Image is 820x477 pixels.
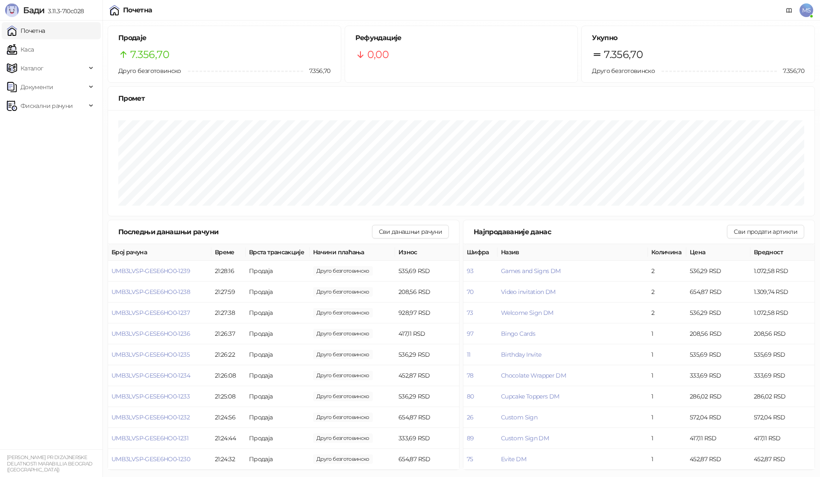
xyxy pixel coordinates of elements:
button: Custom Sign DM [501,434,549,442]
td: 21:26:22 [211,344,246,365]
button: UMB3LVSP-GESE6HO0-1236 [111,330,190,337]
button: Cupcake Toppers DM [501,393,559,400]
span: MS [799,3,813,17]
span: 928,97 [313,308,373,317]
td: Продаја [246,323,310,344]
button: Chocolate Wrapper DM [501,372,566,379]
span: 536,29 [313,350,373,359]
td: 2 [648,261,686,282]
td: 286,02 RSD [686,386,750,407]
td: 21:24:44 [211,428,246,449]
td: 208,56 RSD [686,323,750,344]
div: Почетна [123,7,152,14]
td: 21:27:38 [211,302,246,323]
td: 333,69 RSD [395,428,459,449]
button: 26 [467,413,474,421]
td: 452,87 RSD [395,365,459,386]
button: 93 [467,267,474,275]
span: 452,87 [313,371,373,380]
td: 654,87 RSD [395,407,459,428]
td: 1 [648,323,686,344]
td: 333,69 RSD [686,365,750,386]
button: UMB3LVSP-GESE6HO0-1232 [111,413,190,421]
td: 1 [648,407,686,428]
button: 78 [467,372,474,379]
td: Продаја [246,344,310,365]
button: Birthday Invite [501,351,541,358]
td: 21:24:56 [211,407,246,428]
td: 928,97 RSD [395,302,459,323]
button: UMB3LVSP-GESE6HO0-1234 [111,372,190,379]
button: 75 [467,455,473,463]
span: Документи [20,79,53,96]
td: 21:26:37 [211,323,246,344]
button: Custom Sign [501,413,537,421]
td: 572,04 RSD [686,407,750,428]
span: 208,56 [313,287,373,297]
th: Шифра [463,244,498,261]
span: 333,69 [313,433,373,443]
button: UMB3LVSP-GESE6HO0-1235 [111,351,190,358]
a: Почетна [7,22,45,39]
span: 3.11.3-710c028 [44,7,84,15]
td: 21:28:16 [211,261,246,282]
a: Каса [7,41,34,58]
td: 333,69 RSD [750,365,814,386]
td: 417,11 RSD [686,428,750,449]
h5: Рефундације [355,33,568,43]
td: 21:25:08 [211,386,246,407]
button: Games and Signs DM [501,267,560,275]
th: Начини плаћања [310,244,395,261]
button: 73 [467,309,473,317]
button: 11 [467,351,471,358]
span: 654,87 [313,454,373,464]
span: Каталог [20,60,44,77]
button: Evite DM [501,455,526,463]
span: 7.356,70 [130,47,169,63]
td: 21:26:08 [211,365,246,386]
td: 452,87 RSD [750,449,814,470]
td: 535,69 RSD [750,344,814,365]
td: 536,29 RSD [395,344,459,365]
button: UMB3LVSP-GESE6HO0-1230 [111,455,190,463]
td: 536,29 RSD [686,302,750,323]
td: 654,87 RSD [686,282,750,302]
td: 417,11 RSD [750,428,814,449]
span: 536,29 [313,392,373,401]
td: 21:27:59 [211,282,246,302]
button: Bingo Cards [501,330,535,337]
th: Назив [498,244,648,261]
span: 535,69 [313,266,373,276]
td: 535,69 RSD [686,344,750,365]
button: Video invitation DM [501,288,556,296]
td: 1 [648,344,686,365]
span: UMB3LVSP-GESE6HO0-1239 [111,267,190,275]
span: 7.356,70 [303,66,331,76]
button: UMB3LVSP-GESE6HO0-1237 [111,309,190,317]
td: 417,11 RSD [395,323,459,344]
img: Logo [5,3,19,17]
th: Број рачуна [108,244,211,261]
td: 2 [648,282,686,302]
span: Друго безготовинско [592,67,655,75]
td: 208,56 RSD [750,323,814,344]
div: Промет [118,93,804,104]
div: Последњи данашњи рачуни [118,227,372,237]
button: Welcome Sign DM [501,309,553,317]
td: 1 [648,365,686,386]
td: 536,29 RSD [395,386,459,407]
td: 654,87 RSD [395,449,459,470]
button: 97 [467,330,474,337]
